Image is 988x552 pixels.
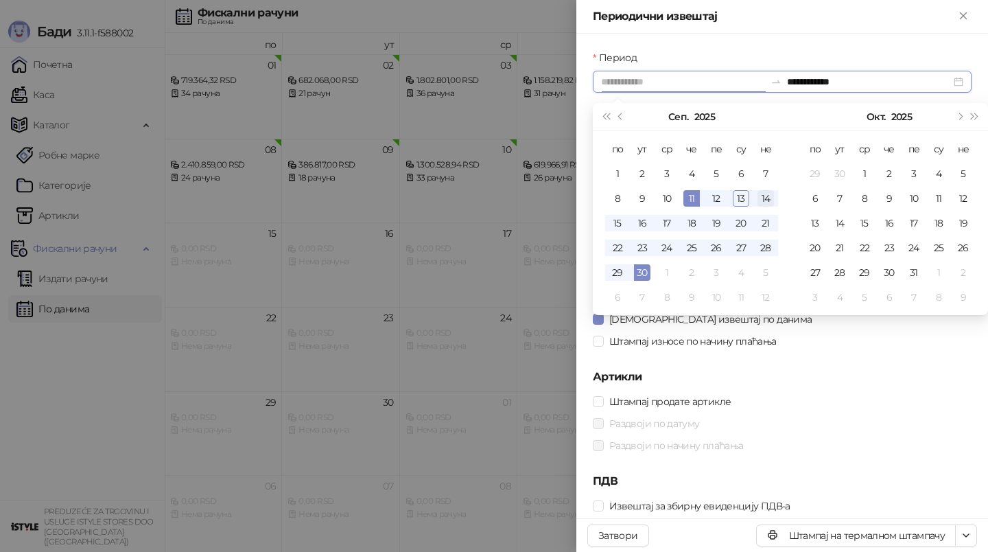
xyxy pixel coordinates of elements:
[753,186,778,211] td: 2025-09-14
[683,289,700,306] div: 9
[926,260,951,285] td: 2025-11-01
[757,215,774,231] div: 21
[951,161,976,186] td: 2025-10-05
[952,103,967,130] button: Следећи месец (PageDown)
[930,215,947,231] div: 18
[852,161,877,186] td: 2025-10-01
[729,260,753,285] td: 2025-10-04
[704,137,729,161] th: пе
[827,161,852,186] td: 2025-09-30
[832,240,848,256] div: 21
[955,8,972,25] button: Close
[852,211,877,235] td: 2025-10-15
[598,103,613,130] button: Претходна година (Control + left)
[877,235,902,260] td: 2025-10-23
[683,215,700,231] div: 18
[733,215,749,231] div: 20
[708,165,725,182] div: 5
[605,285,630,310] td: 2025-10-06
[930,264,947,281] div: 1
[659,190,675,207] div: 10
[926,186,951,211] td: 2025-10-11
[930,190,947,207] div: 11
[630,235,655,260] td: 2025-09-23
[659,264,675,281] div: 1
[630,211,655,235] td: 2025-09-16
[634,190,650,207] div: 9
[704,260,729,285] td: 2025-10-03
[659,165,675,182] div: 3
[856,165,873,182] div: 1
[659,240,675,256] div: 24
[729,161,753,186] td: 2025-09-06
[902,235,926,260] td: 2025-10-24
[832,215,848,231] div: 14
[683,190,700,207] div: 11
[733,264,749,281] div: 4
[655,186,679,211] td: 2025-09-10
[605,161,630,186] td: 2025-09-01
[604,394,736,409] span: Штампај продате артикле
[634,289,650,306] div: 7
[951,235,976,260] td: 2025-10-26
[881,264,897,281] div: 30
[679,137,704,161] th: че
[609,289,626,306] div: 6
[877,137,902,161] th: че
[694,103,715,130] button: Изабери годину
[967,103,983,130] button: Следећа година (Control + right)
[951,260,976,285] td: 2025-11-02
[771,76,781,87] span: swap-right
[659,289,675,306] div: 8
[881,289,897,306] div: 6
[753,137,778,161] th: не
[756,525,956,547] button: Штампај на термалном штампачу
[757,240,774,256] div: 28
[683,264,700,281] div: 2
[951,186,976,211] td: 2025-10-12
[733,240,749,256] div: 27
[604,334,782,349] span: Штампај износе по начину плаћања
[906,165,922,182] div: 3
[832,289,848,306] div: 4
[891,103,912,130] button: Изабери годину
[881,165,897,182] div: 2
[733,190,749,207] div: 13
[807,264,823,281] div: 27
[951,211,976,235] td: 2025-10-19
[803,211,827,235] td: 2025-10-13
[926,137,951,161] th: су
[827,211,852,235] td: 2025-10-14
[609,215,626,231] div: 15
[827,186,852,211] td: 2025-10-07
[852,260,877,285] td: 2025-10-29
[733,289,749,306] div: 11
[655,161,679,186] td: 2025-09-03
[704,285,729,310] td: 2025-10-10
[679,260,704,285] td: 2025-10-02
[683,165,700,182] div: 4
[753,235,778,260] td: 2025-09-28
[877,211,902,235] td: 2025-10-16
[683,240,700,256] div: 25
[856,215,873,231] div: 15
[955,165,972,182] div: 5
[906,289,922,306] div: 7
[604,416,705,431] span: Раздвоји по датуму
[609,240,626,256] div: 22
[605,211,630,235] td: 2025-09-15
[856,190,873,207] div: 8
[807,289,823,306] div: 3
[902,137,926,161] th: пе
[827,285,852,310] td: 2025-11-04
[733,165,749,182] div: 6
[902,186,926,211] td: 2025-10-10
[655,235,679,260] td: 2025-09-24
[807,190,823,207] div: 6
[926,161,951,186] td: 2025-10-04
[708,215,725,231] div: 19
[655,260,679,285] td: 2025-10-01
[803,186,827,211] td: 2025-10-06
[832,264,848,281] div: 28
[679,285,704,310] td: 2025-10-09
